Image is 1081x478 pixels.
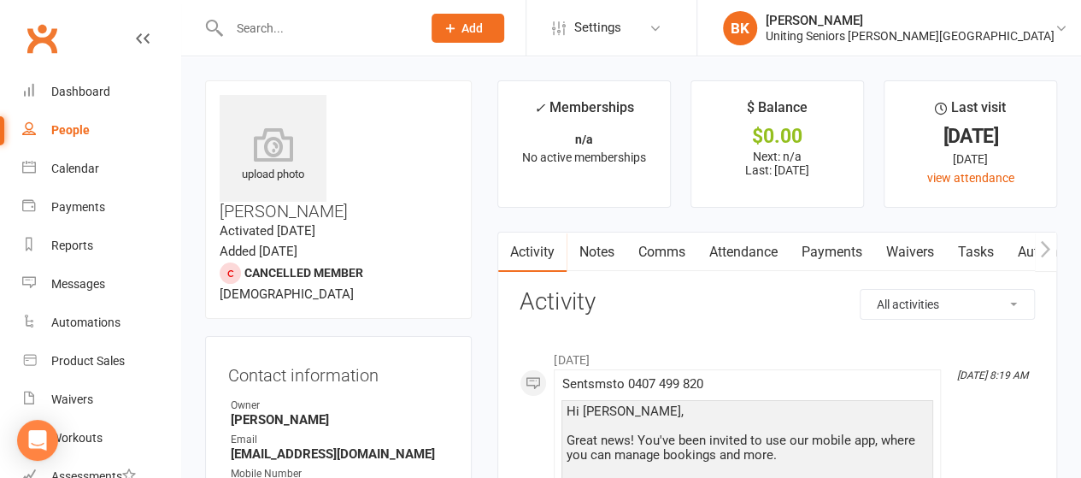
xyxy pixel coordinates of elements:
[534,100,545,116] i: ✓
[461,21,483,35] span: Add
[567,233,626,272] a: Notes
[51,239,93,252] div: Reports
[22,227,180,265] a: Reports
[51,431,103,445] div: Workouts
[747,97,808,127] div: $ Balance
[22,265,180,304] a: Messages
[707,127,848,145] div: $0.00
[220,95,457,221] h3: [PERSON_NAME]
[21,17,63,60] a: Clubworx
[707,150,848,177] p: Next: n/a Last: [DATE]
[51,316,120,329] div: Automations
[766,13,1055,28] div: [PERSON_NAME]
[231,446,449,462] strong: [EMAIL_ADDRESS][DOMAIN_NAME]
[900,127,1041,145] div: [DATE]
[51,354,125,368] div: Product Sales
[873,233,945,272] a: Waivers
[231,398,449,414] div: Owner
[51,123,90,137] div: People
[626,233,696,272] a: Comms
[900,150,1041,168] div: [DATE]
[51,200,105,214] div: Payments
[220,127,326,184] div: upload photo
[228,359,449,385] h3: Contact information
[945,233,1005,272] a: Tasks
[22,304,180,342] a: Automations
[51,277,105,291] div: Messages
[522,150,646,164] span: No active memberships
[220,223,315,239] time: Activated [DATE]
[957,369,1028,381] i: [DATE] 8:19 AM
[789,233,873,272] a: Payments
[220,286,354,302] span: [DEMOGRAPHIC_DATA]
[935,97,1006,127] div: Last visit
[22,381,180,419] a: Waivers
[561,376,702,392] span: Sent sms to 0407 499 820
[22,342,180,381] a: Product Sales
[432,14,504,43] button: Add
[224,16,409,40] input: Search...
[231,412,449,428] strong: [PERSON_NAME]
[22,73,180,111] a: Dashboard
[244,266,363,280] span: Cancelled member
[696,233,789,272] a: Attendance
[723,11,757,45] div: BK
[231,432,449,448] div: Email
[51,392,93,406] div: Waivers
[51,162,99,175] div: Calendar
[574,9,621,47] span: Settings
[22,188,180,227] a: Payments
[51,85,110,98] div: Dashboard
[766,28,1055,44] div: Uniting Seniors [PERSON_NAME][GEOGRAPHIC_DATA]
[520,289,1035,316] h3: Activity
[22,111,180,150] a: People
[927,171,1014,185] a: view attendance
[220,244,297,259] time: Added [DATE]
[575,133,593,146] strong: n/a
[22,419,180,457] a: Workouts
[17,420,58,461] div: Open Intercom Messenger
[534,97,634,128] div: Memberships
[22,150,180,188] a: Calendar
[498,233,567,272] a: Activity
[520,342,1035,369] li: [DATE]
